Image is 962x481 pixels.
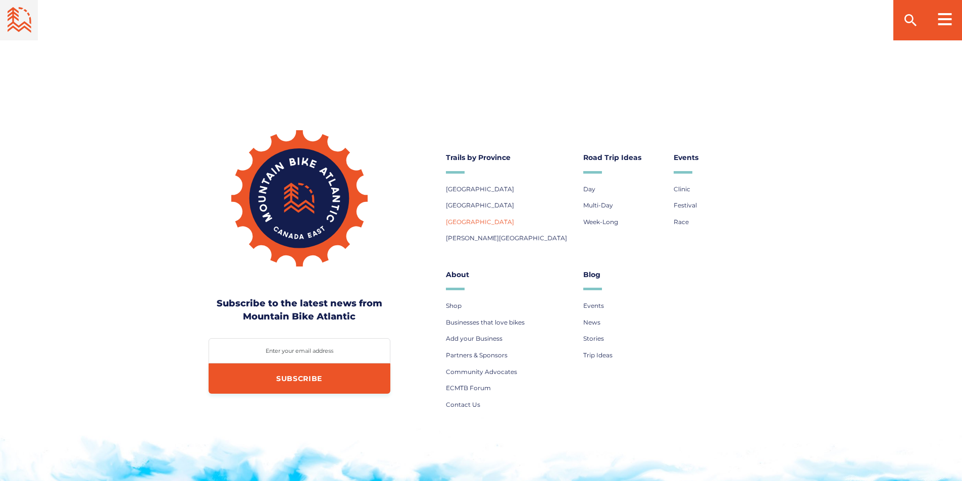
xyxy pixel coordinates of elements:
[583,270,600,279] span: Blog
[446,398,480,411] a: Contact Us
[446,199,514,211] a: [GEOGRAPHIC_DATA]
[674,199,697,211] a: Festival
[583,351,613,359] span: Trip Ideas
[446,368,517,376] span: Community Advocates
[446,185,514,193] span: [GEOGRAPHIC_DATA]
[446,153,511,162] span: Trails by Province
[209,297,390,323] h3: Subscribe to the latest news from Mountain Bike Atlantic
[446,384,491,392] span: ECMTB Forum
[446,316,525,329] a: Businesses that love bikes
[583,185,595,193] span: Day
[446,232,567,244] a: [PERSON_NAME][GEOGRAPHIC_DATA]
[674,153,698,162] span: Events
[583,268,664,282] a: Blog
[446,351,508,359] span: Partners & Sponsors
[209,363,390,394] input: Subscribe
[209,338,390,394] form: Contact form
[583,150,664,165] a: Road Trip Ideas
[583,153,641,162] span: Road Trip Ideas
[446,201,514,209] span: [GEOGRAPHIC_DATA]
[583,332,604,345] a: Stories
[446,302,462,309] span: Shop
[209,347,390,354] label: Enter your email address
[231,130,368,266] img: Mountain Bike Atlantic
[902,12,919,28] ion-icon: search
[674,185,690,193] span: Clinic
[674,183,690,195] a: Clinic
[583,316,600,329] a: News
[446,335,502,342] span: Add your Business
[583,349,613,361] a: Trip Ideas
[446,216,514,228] a: [GEOGRAPHIC_DATA]
[674,150,754,165] a: Events
[674,201,697,209] span: Festival
[583,218,618,226] span: Week-Long
[583,335,604,342] span: Stories
[446,365,517,378] a: Community Advocates
[583,199,613,211] a: Multi-Day
[583,216,618,228] a: Week-Long
[446,332,502,345] a: Add your Business
[446,234,567,242] span: [PERSON_NAME][GEOGRAPHIC_DATA]
[446,349,508,361] a: Partners & Sponsors
[446,150,573,165] a: Trails by Province
[446,270,469,279] span: About
[446,268,573,282] a: About
[583,302,604,309] span: Events
[583,299,604,312] a: Events
[446,299,462,312] a: Shop
[446,382,491,394] a: ECMTB Forum
[446,401,480,408] span: Contact Us
[446,318,525,326] span: Businesses that love bikes
[583,183,595,195] a: Day
[674,216,689,228] a: Race
[583,201,613,209] span: Multi-Day
[674,218,689,226] span: Race
[446,183,514,195] a: [GEOGRAPHIC_DATA]
[446,218,514,226] span: [GEOGRAPHIC_DATA]
[583,318,600,326] span: News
